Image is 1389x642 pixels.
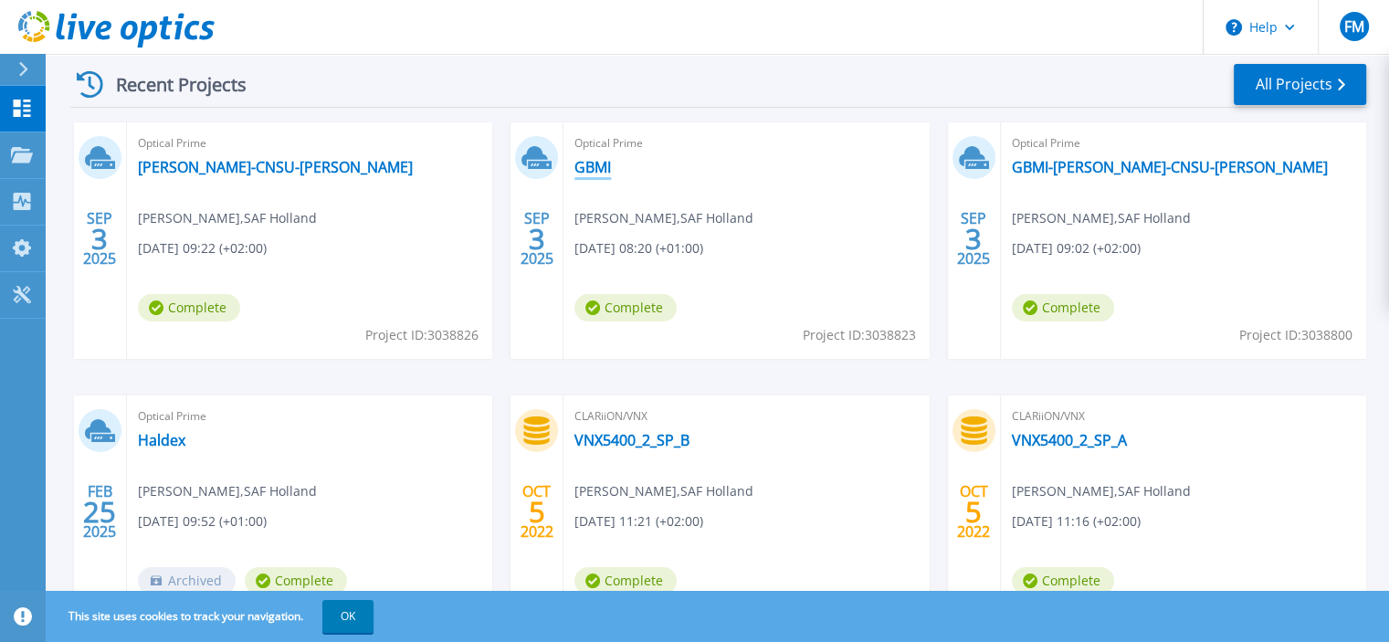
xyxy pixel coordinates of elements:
span: 5 [529,504,545,520]
span: 3 [529,231,545,247]
a: Haldex [138,431,185,449]
span: Complete [1012,294,1114,321]
span: [PERSON_NAME] , SAF Holland [1012,481,1191,501]
span: Complete [574,294,677,321]
span: Complete [138,294,240,321]
span: [PERSON_NAME] , SAF Holland [574,481,753,501]
a: [PERSON_NAME]-CNSU-[PERSON_NAME] [138,158,413,176]
a: GBMI-[PERSON_NAME]-CNSU-[PERSON_NAME] [1012,158,1328,176]
span: Project ID: 3038826 [365,325,479,345]
a: VNX5400_2_SP_B [574,431,689,449]
span: FM [1343,19,1363,34]
span: [DATE] 09:02 (+02:00) [1012,238,1141,258]
div: SEP 2025 [956,205,991,272]
div: FEB 2025 [82,479,117,545]
span: Complete [574,567,677,595]
span: [PERSON_NAME] , SAF Holland [1012,208,1191,228]
span: [PERSON_NAME] , SAF Holland [138,208,317,228]
a: All Projects [1234,64,1366,105]
span: [PERSON_NAME] , SAF Holland [138,481,317,501]
span: Optical Prime [138,406,481,426]
span: [DATE] 09:52 (+01:00) [138,511,267,531]
span: Optical Prime [1012,133,1355,153]
span: Complete [245,567,347,595]
span: CLARiiON/VNX [1012,406,1355,426]
span: 25 [83,504,116,520]
span: [DATE] 08:20 (+01:00) [574,238,703,258]
span: Project ID: 3038823 [803,325,916,345]
span: [PERSON_NAME] , SAF Holland [574,208,753,228]
span: Optical Prime [574,133,918,153]
a: GBMI [574,158,611,176]
span: 3 [965,231,982,247]
span: Project ID: 3038800 [1239,325,1352,345]
span: [DATE] 11:16 (+02:00) [1012,511,1141,531]
span: Optical Prime [138,133,481,153]
span: Archived [138,567,236,595]
a: VNX5400_2_SP_A [1012,431,1127,449]
span: CLARiiON/VNX [574,406,918,426]
span: [DATE] 11:21 (+02:00) [574,511,703,531]
span: This site uses cookies to track your navigation. [50,600,374,633]
div: SEP 2025 [520,205,554,272]
span: 5 [965,504,982,520]
div: OCT 2022 [956,479,991,545]
div: Recent Projects [70,62,271,107]
div: SEP 2025 [82,205,117,272]
span: [DATE] 09:22 (+02:00) [138,238,267,258]
button: OK [322,600,374,633]
span: Complete [1012,567,1114,595]
div: OCT 2022 [520,479,554,545]
span: 3 [91,231,108,247]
